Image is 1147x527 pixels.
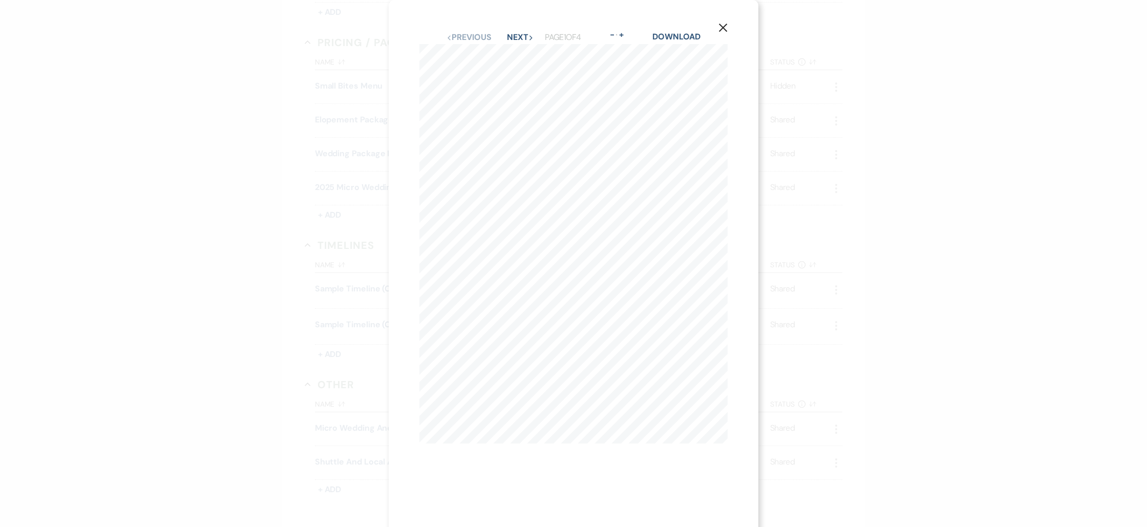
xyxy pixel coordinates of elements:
button: + [618,31,626,39]
a: Download [652,31,700,42]
p: Page 1 of 4 [545,31,581,44]
button: Previous [447,33,491,41]
button: Next [507,33,534,41]
button: - [608,31,616,39]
